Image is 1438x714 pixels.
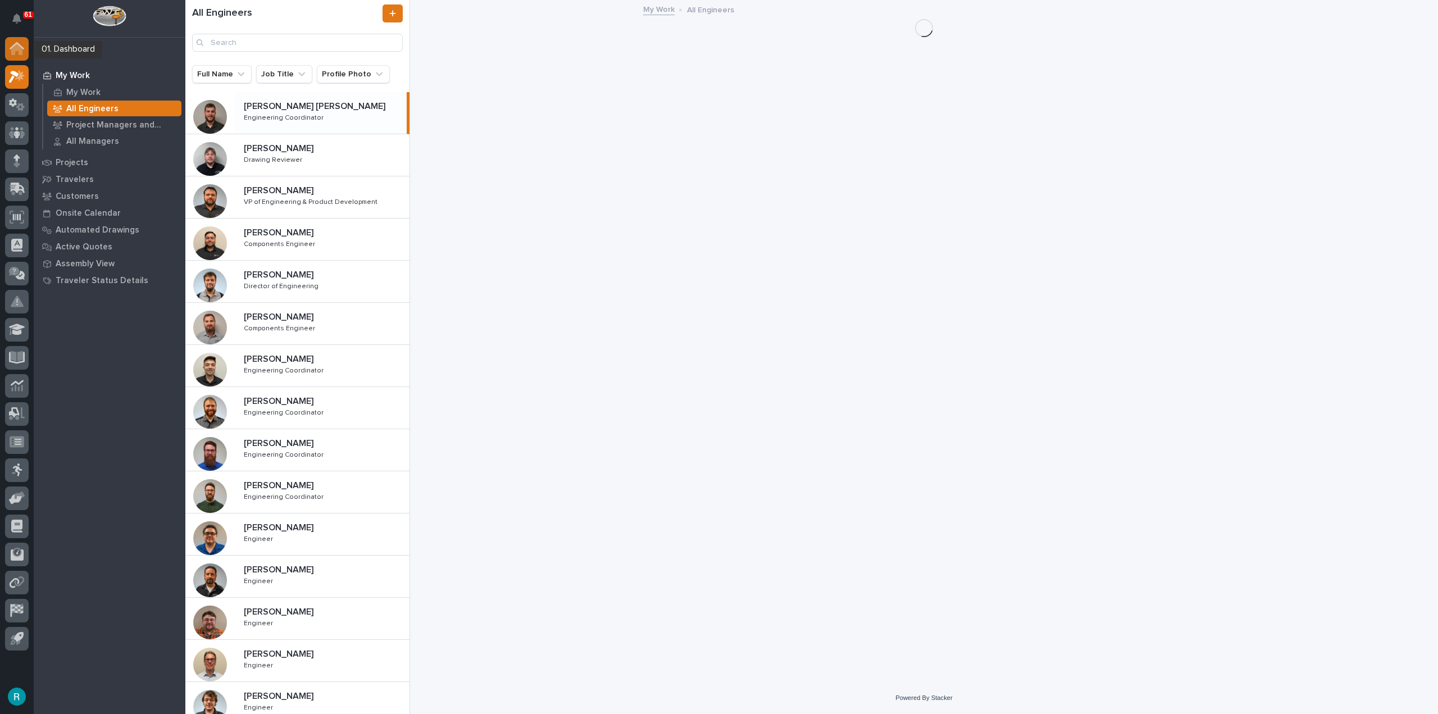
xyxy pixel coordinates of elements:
button: Profile Photo [317,65,390,83]
p: All Engineers [66,104,119,114]
p: Engineering Coordinator [244,449,326,459]
p: Onsite Calendar [56,208,121,219]
a: [PERSON_NAME][PERSON_NAME] Engineering CoordinatorEngineering Coordinator [185,345,409,387]
p: [PERSON_NAME] [244,141,316,154]
a: My Work [34,67,185,84]
a: All Engineers [43,101,185,116]
div: Notifications61 [14,13,29,31]
p: [PERSON_NAME] [244,183,316,196]
p: [PERSON_NAME] [PERSON_NAME] [244,99,388,112]
a: Powered By Stacker [895,694,952,701]
button: Full Name [192,65,252,83]
p: Traveler Status Details [56,276,148,286]
p: [PERSON_NAME] [244,647,316,660]
p: Components Engineer [244,322,317,333]
a: [PERSON_NAME][PERSON_NAME] VP of Engineering & Product DevelopmentVP of Engineering & Product Dev... [185,176,409,219]
a: Projects [34,154,185,171]
a: Active Quotes [34,238,185,255]
p: Drawing Reviewer [244,154,304,164]
a: [PERSON_NAME][PERSON_NAME] EngineerEngineer [185,556,409,598]
p: [PERSON_NAME] [244,352,316,365]
a: [PERSON_NAME][PERSON_NAME] Drawing ReviewerDrawing Reviewer [185,134,409,176]
a: All Managers [43,133,185,149]
p: Engineering Coordinator [244,365,326,375]
button: Notifications [5,7,29,30]
p: Engineer [244,660,275,670]
p: [PERSON_NAME] [244,394,316,407]
p: My Work [66,88,101,98]
a: [PERSON_NAME][PERSON_NAME] Engineering CoordinatorEngineering Coordinator [185,471,409,513]
p: Customers [56,192,99,202]
a: [PERSON_NAME][PERSON_NAME] Components EngineerComponents Engineer [185,219,409,261]
a: [PERSON_NAME] [PERSON_NAME][PERSON_NAME] [PERSON_NAME] Engineering CoordinatorEngineering Coordin... [185,92,409,134]
a: [PERSON_NAME][PERSON_NAME] Components EngineerComponents Engineer [185,303,409,345]
p: Active Quotes [56,242,112,252]
p: Engineer [244,702,275,712]
p: Components Engineer [244,238,317,248]
div: 02. Projects [43,47,99,59]
p: Assembly View [56,259,115,269]
button: Job Title [256,65,312,83]
p: My Work [56,71,90,81]
img: Workspace Logo [93,6,126,26]
p: All Managers [66,137,119,147]
a: [PERSON_NAME][PERSON_NAME] EngineerEngineer [185,640,409,682]
p: Engineering Coordinator [244,112,326,122]
p: Project Managers and Engineers [66,120,177,130]
p: Engineering Coordinator [244,407,326,417]
a: [PERSON_NAME][PERSON_NAME] Engineering CoordinatorEngineering Coordinator [185,387,409,429]
a: [PERSON_NAME][PERSON_NAME] Director of EngineeringDirector of Engineering [185,261,409,303]
a: Onsite Calendar [34,204,185,221]
p: All Engineers [687,3,734,15]
p: VP of Engineering & Product Development [244,196,380,206]
p: Engineering Coordinator [244,491,326,501]
p: Travelers [56,175,94,185]
h1: All Engineers [192,7,380,20]
p: [PERSON_NAME] [244,520,316,533]
p: 61 [25,11,32,19]
input: Search [192,34,403,52]
p: [PERSON_NAME] [244,436,316,449]
a: Assembly View [34,255,185,272]
p: Automated Drawings [56,225,139,235]
a: My Work [43,84,185,100]
a: [PERSON_NAME][PERSON_NAME] EngineerEngineer [185,598,409,640]
a: [PERSON_NAME][PERSON_NAME] Engineering CoordinatorEngineering Coordinator [185,429,409,471]
a: My Work [643,2,675,15]
p: [PERSON_NAME] [244,310,316,322]
p: Engineer [244,617,275,627]
a: Automated Drawings [34,221,185,238]
p: [PERSON_NAME] [244,689,316,702]
p: Director of Engineering [244,280,321,290]
p: [PERSON_NAME] [244,604,316,617]
p: Projects [56,158,88,168]
p: [PERSON_NAME] [244,478,316,491]
a: Traveler Status Details [34,272,185,289]
a: [PERSON_NAME][PERSON_NAME] EngineerEngineer [185,513,409,556]
a: Customers [34,188,185,204]
p: Engineer [244,575,275,585]
p: [PERSON_NAME] [244,267,316,280]
a: Travelers [34,171,185,188]
p: [PERSON_NAME] [244,225,316,238]
button: users-avatar [5,685,29,708]
p: [PERSON_NAME] [244,562,316,575]
p: Engineer [244,533,275,543]
a: Project Managers and Engineers [43,117,185,133]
